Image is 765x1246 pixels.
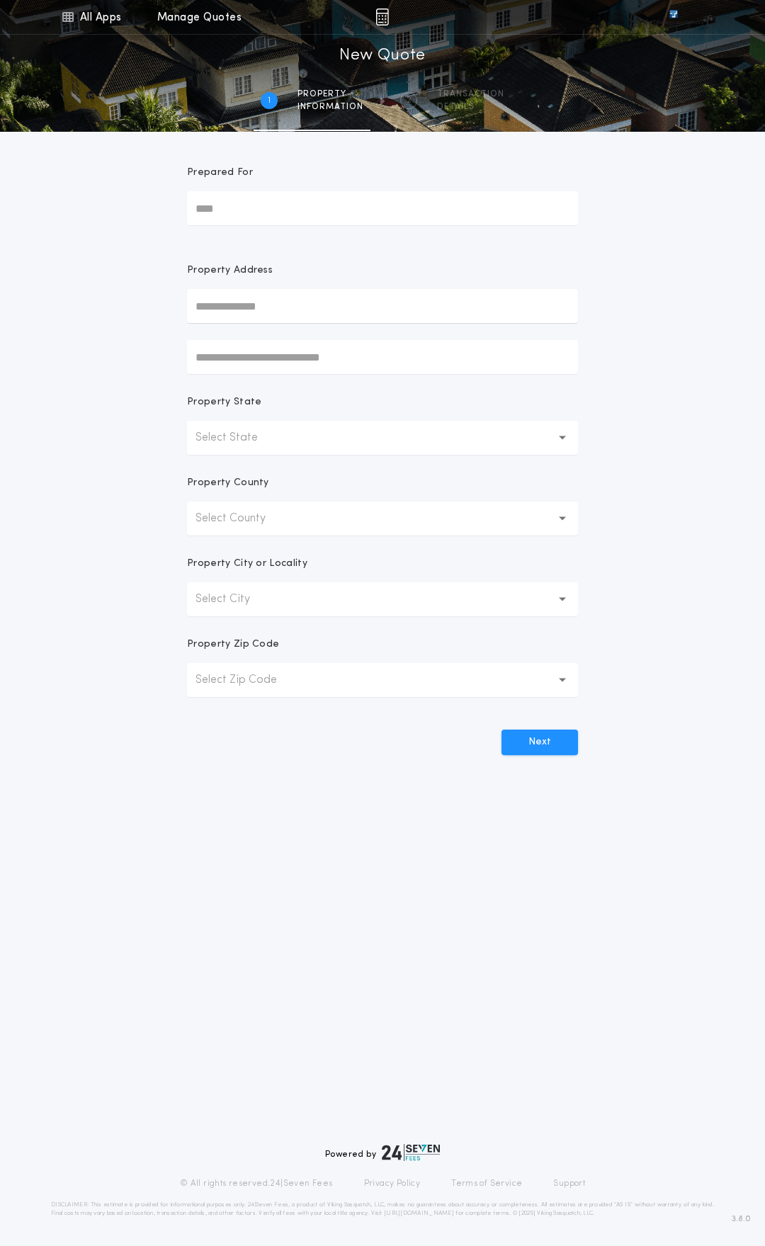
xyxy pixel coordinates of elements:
[451,1178,522,1189] a: Terms of Service
[437,101,504,113] span: details
[325,1144,440,1161] div: Powered by
[187,264,578,278] p: Property Address
[187,421,578,455] button: Select State
[384,1211,454,1216] a: [URL][DOMAIN_NAME]
[375,9,389,26] img: img
[297,89,363,100] span: Property
[195,429,280,446] p: Select State
[187,191,578,225] input: Prepared For
[187,582,578,616] button: Select City
[339,45,426,67] h1: New Quote
[51,1201,714,1218] p: DISCLAIMER: This estimate is provided for informational purposes only. 24|Seven Fees, a product o...
[382,1144,440,1161] img: logo
[297,101,363,113] span: information
[187,663,578,697] button: Select Zip Code
[180,1178,333,1189] p: © All rights reserved. 24|Seven Fees
[553,1178,585,1189] a: Support
[195,591,273,608] p: Select City
[187,502,578,536] button: Select County
[501,730,578,755] button: Next
[187,476,269,490] p: Property County
[187,166,253,180] p: Prepared For
[407,95,412,106] h2: 2
[437,89,504,100] span: Transaction
[195,672,300,689] p: Select Zip Code
[187,395,261,409] p: Property State
[268,95,271,106] h2: 1
[187,557,307,571] p: Property City or Locality
[644,10,703,24] img: vs-icon
[364,1178,421,1189] a: Privacy Policy
[732,1213,751,1225] span: 3.8.0
[187,638,279,652] p: Property Zip Code
[195,510,288,527] p: Select County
